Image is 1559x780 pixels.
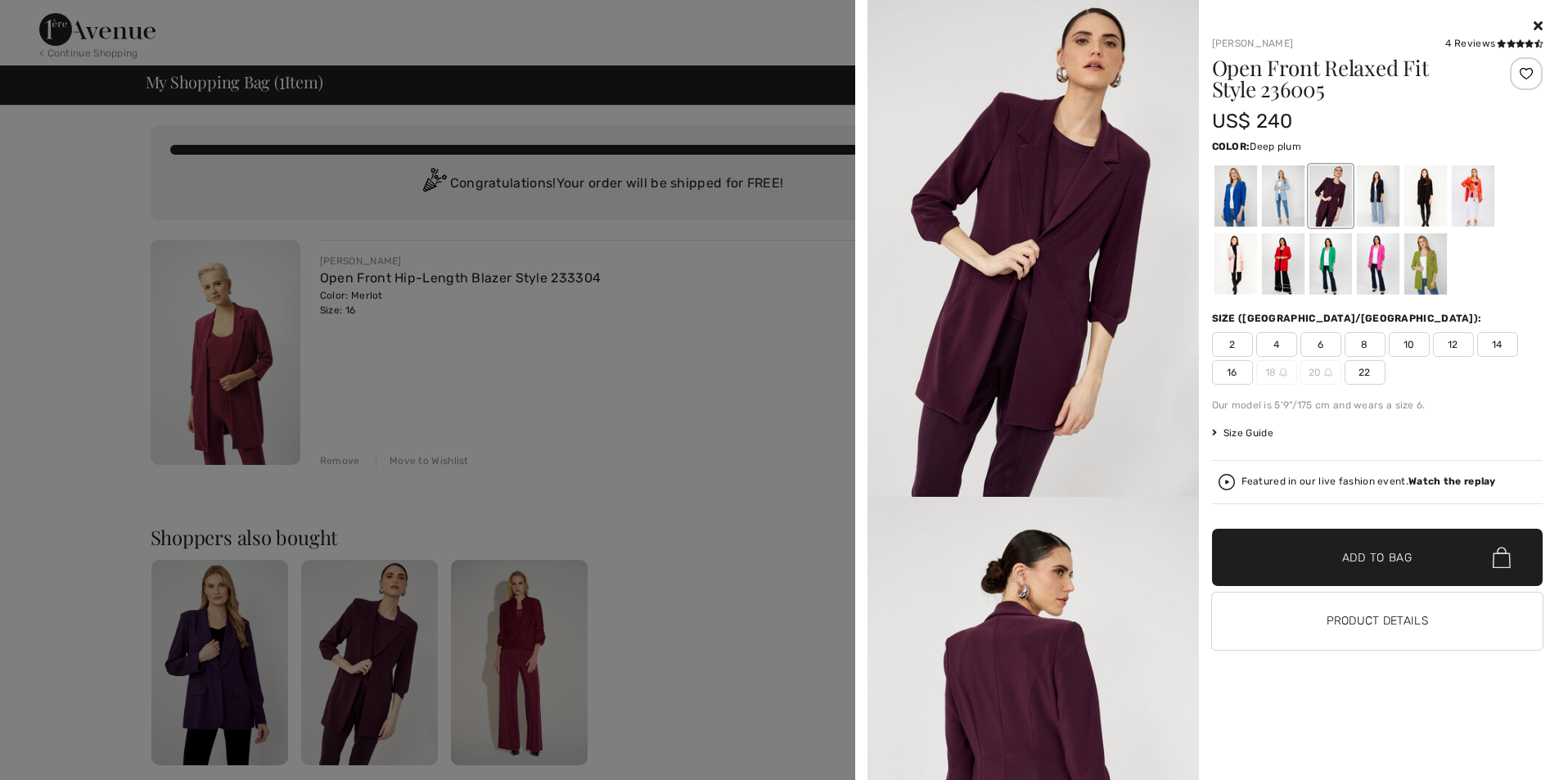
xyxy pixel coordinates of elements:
[1214,165,1256,227] div: Royal
[36,11,70,26] span: Chat
[1212,593,1543,650] button: Product Details
[1279,368,1287,376] img: ring-m.svg
[1261,233,1304,295] div: Tomato
[1309,233,1351,295] div: Bright Green
[1212,360,1253,385] span: 16
[1300,360,1341,385] span: 20
[1212,110,1293,133] span: US$ 240
[1212,529,1543,586] button: Add to Bag
[1256,360,1297,385] span: 18
[1356,233,1399,295] div: Bright pink
[1212,141,1250,152] span: Color:
[1219,474,1235,490] img: Watch the replay
[1389,332,1430,357] span: 10
[1493,547,1511,568] img: Bag.svg
[1324,368,1332,376] img: ring-m.svg
[1309,165,1351,227] div: Deep plum
[1404,233,1446,295] div: Fern
[1212,332,1253,357] span: 2
[1261,165,1304,227] div: Sky Blue
[1212,311,1485,326] div: Size ([GEOGRAPHIC_DATA]/[GEOGRAPHIC_DATA]):
[1345,360,1386,385] span: 22
[1451,165,1494,227] div: Orange
[1445,36,1543,51] div: 4 Reviews
[1212,426,1273,440] span: Size Guide
[1477,332,1518,357] span: 14
[1256,332,1297,357] span: 4
[1342,549,1413,566] span: Add to Bag
[1356,165,1399,227] div: Midnight
[1250,141,1301,152] span: Deep plum
[1433,332,1474,357] span: 12
[1241,476,1496,487] div: Featured in our live fashion event.
[1212,57,1488,100] h1: Open Front Relaxed Fit Style 236005
[1214,233,1256,295] div: Rosebud
[1300,332,1341,357] span: 6
[1345,332,1386,357] span: 8
[1404,165,1446,227] div: Black
[1212,38,1294,49] a: [PERSON_NAME]
[1212,398,1543,413] div: Our model is 5'9"/175 cm and wears a size 6.
[1408,476,1496,487] strong: Watch the replay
